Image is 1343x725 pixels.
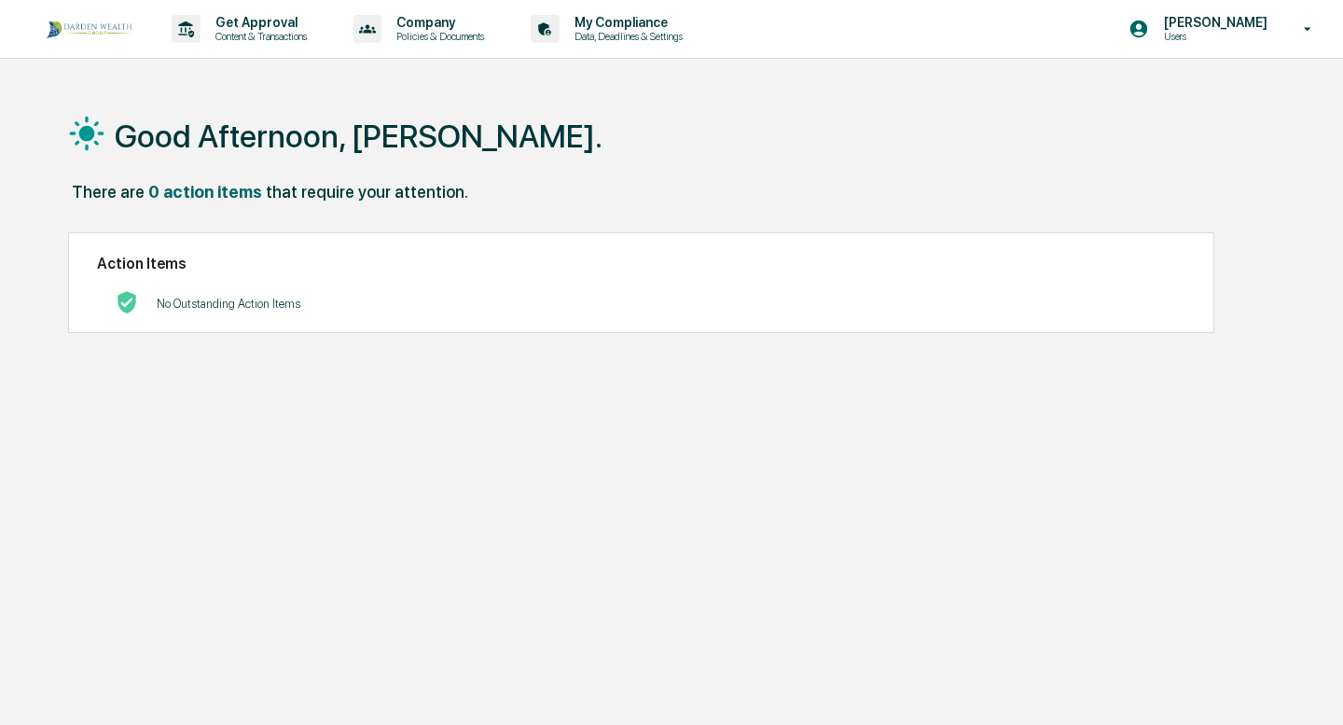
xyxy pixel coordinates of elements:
h2: Action Items [97,255,1184,272]
p: Policies & Documents [381,30,493,43]
p: Data, Deadlines & Settings [560,30,692,43]
div: that require your attention. [266,182,468,202]
img: No Actions logo [116,291,138,314]
img: logo [45,18,134,40]
div: 0 action items [148,182,262,202]
p: [PERSON_NAME] [1149,15,1277,30]
p: Content & Transactions [201,30,316,43]
div: There are [72,182,145,202]
p: No Outstanding Action Items [157,297,300,311]
p: Company [381,15,493,30]
p: My Compliance [560,15,692,30]
h1: Good Afternoon, [PERSON_NAME]. [115,118,602,155]
p: Get Approval [201,15,316,30]
p: Users [1149,30,1277,43]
